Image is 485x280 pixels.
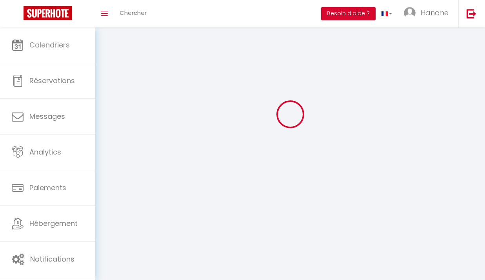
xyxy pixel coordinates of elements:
[30,254,74,264] span: Notifications
[404,7,416,19] img: ...
[29,111,65,121] span: Messages
[421,8,449,18] span: Hanane
[467,9,476,18] img: logout
[29,218,78,228] span: Hébergement
[24,6,72,20] img: Super Booking
[321,7,376,20] button: Besoin d'aide ?
[29,147,61,157] span: Analytics
[29,76,75,85] span: Réservations
[29,183,66,193] span: Paiements
[120,9,147,17] span: Chercher
[29,40,70,50] span: Calendriers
